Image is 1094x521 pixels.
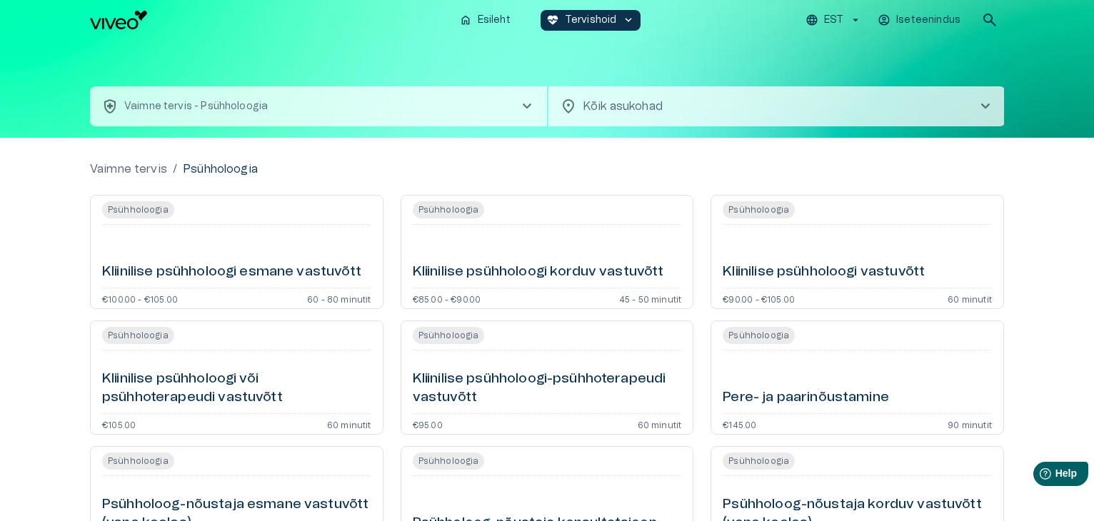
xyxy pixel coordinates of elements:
span: chevron_right [518,98,536,115]
p: €100.00 - €105.00 [102,294,178,303]
p: EST [824,13,843,28]
p: 60 minutit [638,420,682,428]
span: Psühholoogia [723,201,795,218]
a: Navigate to homepage [90,11,448,29]
p: Iseteenindus [896,13,960,28]
h6: Kliinilise psühholoogi korduv vastuvõtt [413,263,664,282]
span: Psühholoogia [413,327,485,344]
button: EST [803,10,864,31]
button: Iseteenindus [875,10,964,31]
span: Psühholoogia [102,201,174,218]
span: search [981,11,998,29]
p: €145.00 [723,420,756,428]
p: Esileht [478,13,511,28]
p: 90 minutit [948,420,992,428]
p: Vaimne tervis - Psühholoogia [124,99,268,114]
h6: Pere- ja paarinõustamine [723,388,889,408]
span: home [459,14,472,26]
a: Open service booking details [401,320,694,435]
h6: Kliinilise psühholoogi või psühhoterapeudi vastuvõtt [102,370,371,408]
p: €95.00 [413,420,443,428]
p: €105.00 [102,420,136,428]
a: Vaimne tervis [90,161,167,178]
h6: Kliinilise psühholoogi esmane vastuvõtt [102,263,361,282]
span: health_and_safety [101,98,119,115]
p: 60 - 80 minutit [307,294,371,303]
button: open search modal [975,6,1004,34]
iframe: Help widget launcher [983,456,1094,496]
span: ecg_heart [546,14,559,26]
span: Psühholoogia [413,201,485,218]
span: Psühholoogia [723,327,795,344]
p: Psühholoogia [183,161,258,178]
p: / [173,161,177,178]
span: location_on [560,98,577,115]
button: ecg_heartTervishoidkeyboard_arrow_down [541,10,641,31]
h6: Kliinilise psühholoogi-psühhoterapeudi vastuvõtt [413,370,682,408]
a: Open service booking details [90,320,383,435]
span: Psühholoogia [102,327,174,344]
span: Psühholoogia [413,452,485,470]
span: keyboard_arrow_down [622,14,635,26]
p: 60 minutit [327,420,371,428]
p: Tervishoid [565,13,617,28]
p: Kõik asukohad [583,98,954,115]
p: €90.00 - €105.00 [723,294,795,303]
h6: Kliinilise psühholoogi vastuvõtt [723,263,925,282]
span: chevron_right [977,98,994,115]
button: homeEsileht [453,10,518,31]
span: Psühholoogia [723,452,795,470]
p: €85.00 - €90.00 [413,294,481,303]
a: Open service booking details [711,320,1004,435]
p: 60 minutit [948,294,992,303]
img: Viveo logo [90,11,147,29]
p: 45 - 50 minutit [619,294,682,303]
button: health_and_safetyVaimne tervis - Psühholoogiachevron_right [90,86,547,126]
a: Open service booking details [711,195,1004,309]
span: Psühholoogia [102,452,174,470]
